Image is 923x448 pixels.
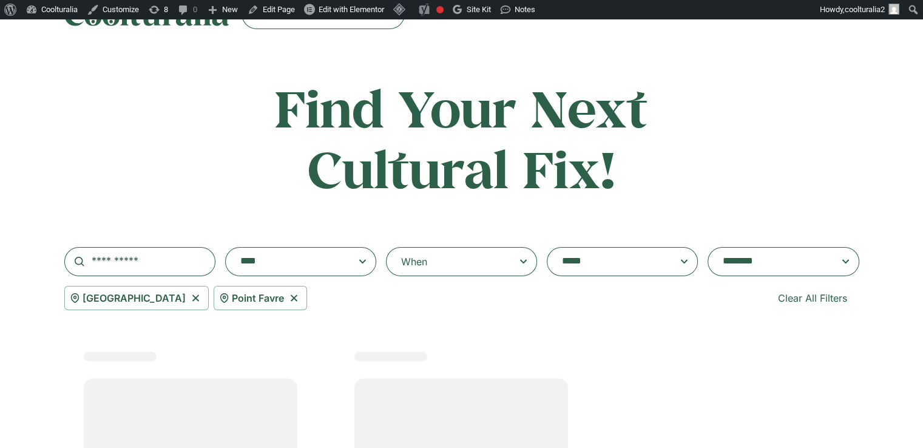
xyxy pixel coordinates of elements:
[436,6,444,13] div: Needs improvement
[232,291,284,305] span: Point Favre
[723,253,820,270] textarea: Search
[845,5,885,14] span: coolturalia2
[562,253,659,270] textarea: Search
[223,78,700,199] h2: Find Your Next Cultural Fix!
[401,254,427,269] div: When
[766,286,859,310] a: Clear All Filters
[83,291,186,305] span: [GEOGRAPHIC_DATA]
[319,5,384,14] span: Edit with Elementor
[778,291,847,305] span: Clear All Filters
[467,5,491,14] span: Site Kit
[240,253,337,270] textarea: Search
